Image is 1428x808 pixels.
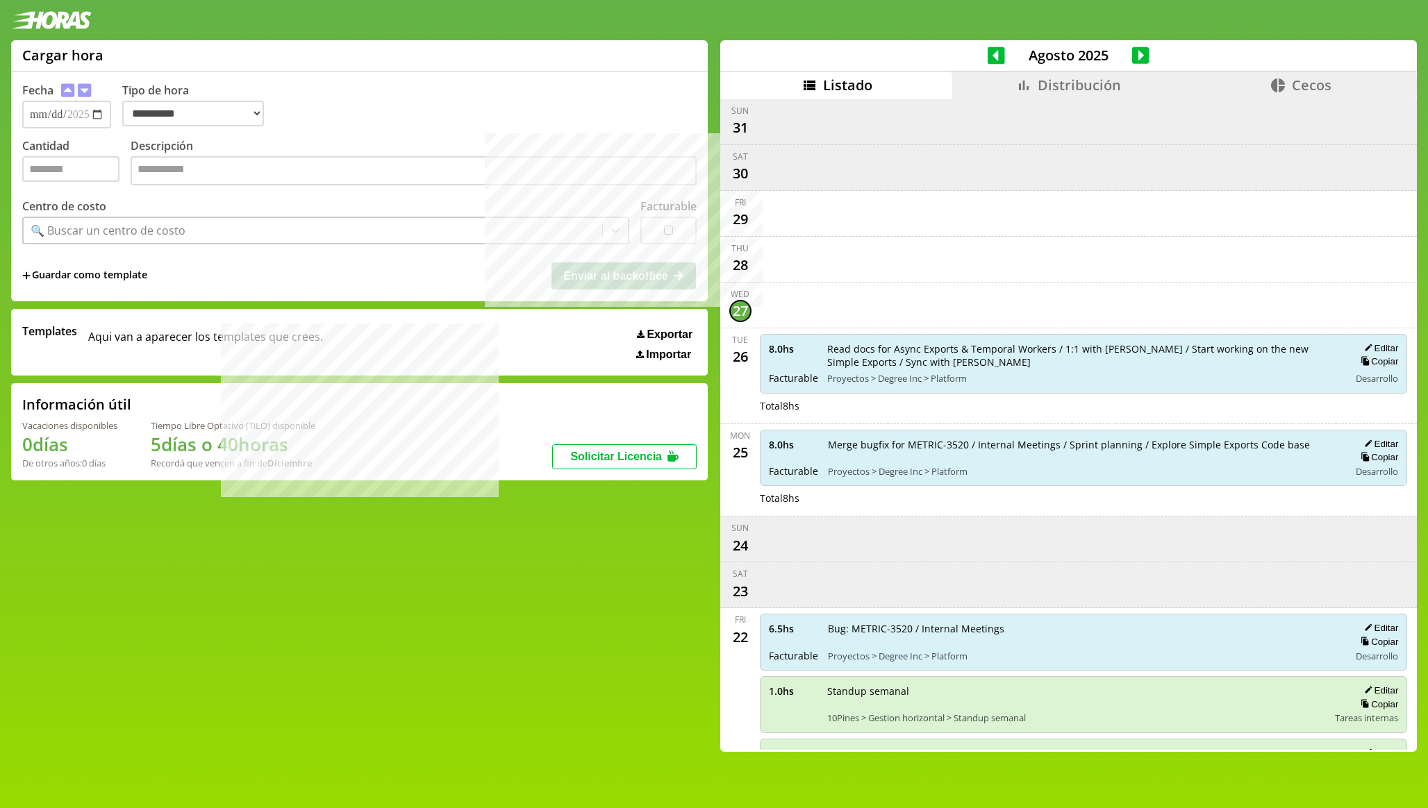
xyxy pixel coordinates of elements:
div: scrollable content [720,99,1417,750]
button: Copiar [1356,355,1398,367]
label: Tipo de hora [122,83,275,128]
button: Editar [1360,342,1398,354]
div: Sat [733,568,748,580]
span: Proyectos > Degree Inc > Platform [828,650,1340,662]
div: Sun [731,522,749,534]
span: +Guardar como template [22,268,147,283]
div: Wed [731,288,749,300]
span: 10Pines > Gestion horizontal > Standup semanal [827,712,1326,724]
button: Editar [1360,438,1398,450]
span: Read docs for Async Exports & Temporal Workers / 1:1 with [PERSON_NAME] / Start working on the ne... [827,342,1340,369]
div: Tiempo Libre Optativo (TiLO) disponible [151,419,315,432]
h2: Información útil [22,395,131,414]
span: Standup semanal [827,684,1326,698]
span: Aqui van a aparecer los templates que crees. [88,323,323,361]
div: Vacaciones disponibles [22,419,117,432]
textarea: Descripción [131,156,697,185]
button: Exportar [633,328,697,342]
select: Tipo de hora [122,101,264,126]
div: Thu [731,242,749,254]
span: Importar [646,348,691,361]
span: Desarrollo [1356,465,1398,478]
span: Facturable [769,649,818,662]
input: Cantidad [22,156,119,182]
span: 8.0 hs [769,342,817,355]
div: Fri [735,196,746,208]
div: Total 8 hs [760,399,1408,412]
span: Proyectos > Degree Inc > Platform [827,372,1340,385]
div: 26 [729,346,752,368]
span: Distribución [1038,76,1121,94]
span: Templates [22,323,77,339]
div: Recordá que vencen a fin de [151,457,315,469]
span: Listado [823,76,872,94]
div: 31 [729,117,752,139]
span: Facturable [769,371,817,385]
span: Exportar [647,328,692,341]
label: Fecha [22,83,53,98]
span: Proyectos > Degree Inc > Platform [828,465,1340,478]
div: 22 [729,625,752,648]
h1: 0 días [22,432,117,457]
label: Cantidad [22,138,131,189]
div: Tue [732,334,748,346]
div: 30 [729,162,752,185]
div: 29 [729,208,752,230]
span: Bug: METRIC-3520 / Internal Meetings [828,622,1340,635]
div: Fri [735,614,746,625]
div: 24 [729,534,752,556]
img: logotipo [11,11,92,29]
label: Descripción [131,138,697,189]
span: [PERSON_NAME] de onboarding: SGC + Protección de datos [827,747,1326,760]
div: 27 [729,300,752,322]
span: Facturable [769,464,818,478]
span: Tareas internas [1335,712,1398,724]
span: Merge bugfix for METRIC-3520 / Internal Meetings / Sprint planning / Explore Simple Exports Code ... [828,438,1340,451]
span: 8.0 hs [769,438,818,451]
span: Desarrollo [1356,650,1398,662]
div: De otros años: 0 días [22,457,117,469]
button: Copiar [1356,698,1398,710]
span: 6.5 hs [769,622,818,635]
span: Cecos [1292,76,1331,94]
div: 🔍 Buscar un centro de costo [31,223,185,238]
div: Sat [733,151,748,162]
h1: Cargar hora [22,46,103,65]
label: Facturable [640,199,697,214]
button: Copiar [1356,451,1398,463]
span: Desarrollo [1356,372,1398,385]
button: Editar [1360,622,1398,634]
div: 28 [729,254,752,276]
div: 25 [729,441,752,464]
div: Sun [731,105,749,117]
button: Editar [1360,747,1398,759]
span: Solicitar Licencia [570,451,662,462]
button: Editar [1360,684,1398,696]
span: + [22,268,31,283]
span: 1.0 hs [769,684,817,698]
h1: 5 días o 40 horas [151,432,315,457]
div: Mon [730,430,750,441]
button: Copiar [1356,636,1398,648]
label: Centro de costo [22,199,106,214]
span: 0.5 hs [769,747,817,760]
button: Solicitar Licencia [552,444,697,469]
span: Agosto 2025 [1005,46,1132,65]
b: Diciembre [267,457,312,469]
div: Total 8 hs [760,491,1408,505]
div: 23 [729,580,752,602]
